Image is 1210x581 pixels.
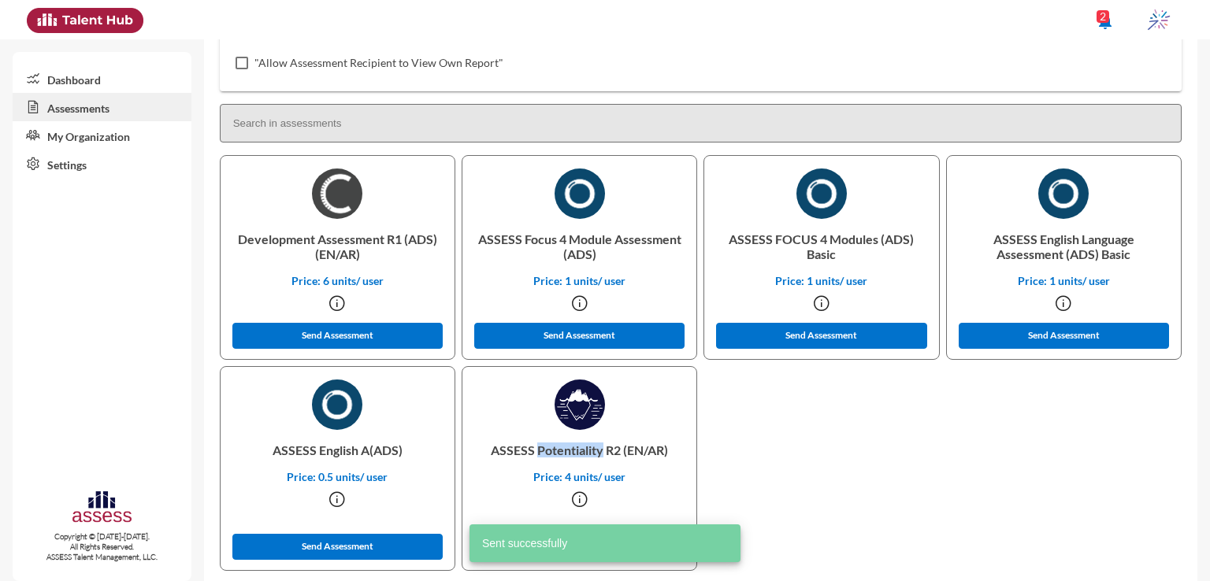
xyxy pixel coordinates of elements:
[13,65,191,93] a: Dashboard
[1096,12,1115,31] mat-icon: notifications
[13,531,191,562] p: Copyright © [DATE]-[DATE]. All Rights Reserved. ASSESS Talent Management, LLC.
[233,219,442,274] p: Development Assessment R1 (ADS) (EN/AR)
[232,323,444,349] button: Send Assessment
[475,219,684,274] p: ASSESS Focus 4 Module Assessment (ADS)
[475,430,684,470] p: ASSESS Potentiality R2 (EN/AR)
[482,535,567,551] span: Sent successfully
[1097,10,1109,23] div: 2
[13,121,191,150] a: My Organization
[13,150,191,178] a: Settings
[233,470,442,483] p: Price: 0.5 units/ user
[716,323,927,349] button: Send Assessment
[254,54,503,72] span: "Allow Assessment Recipient to View Own Report"
[233,430,442,470] p: ASSESS English A(ADS)
[232,534,444,560] button: Send Assessment
[13,93,191,121] a: Assessments
[233,274,442,287] p: Price: 6 units/ user
[474,323,685,349] button: Send Assessment
[220,104,1182,142] input: Search in assessments
[959,274,1168,287] p: Price: 1 units/ user
[717,274,926,287] p: Price: 1 units/ user
[717,219,926,274] p: ASSESS FOCUS 4 Modules (ADS) Basic
[959,219,1168,274] p: ASSESS English Language Assessment (ADS) Basic
[475,274,684,287] p: Price: 1 units/ user
[71,489,133,527] img: assesscompany-logo.png
[475,470,684,483] p: Price: 4 units/ user
[959,323,1170,349] button: Send Assessment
